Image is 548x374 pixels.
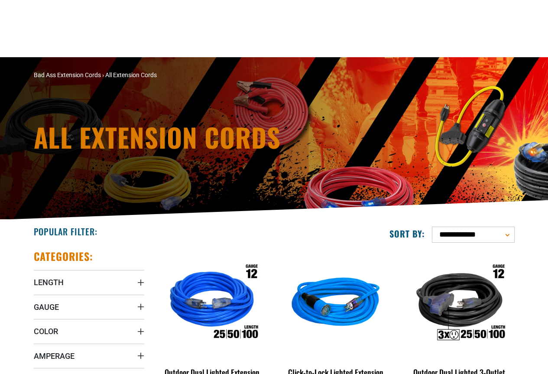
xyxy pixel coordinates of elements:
[34,326,58,336] span: Color
[34,72,101,78] a: Bad Ass Extension Cords
[105,72,157,78] span: All Extension Cords
[34,270,144,294] summary: Length
[405,254,514,354] img: Outdoor Dual Lighted 3-Outlet Extension Cord w/ Safety CGM
[34,226,97,237] h2: Popular Filter:
[34,295,144,319] summary: Gauge
[389,228,425,239] label: Sort by:
[34,250,94,263] h2: Categories:
[158,254,267,354] img: Outdoor Dual Lighted Extension Cord w/ Safety CGM
[34,344,144,368] summary: Amperage
[34,124,350,150] h1: All Extension Cords
[34,71,350,80] nav: breadcrumbs
[34,302,59,312] span: Gauge
[281,254,390,354] img: blue
[102,72,104,78] span: ›
[34,319,144,343] summary: Color
[34,351,75,361] span: Amperage
[34,277,64,287] span: Length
